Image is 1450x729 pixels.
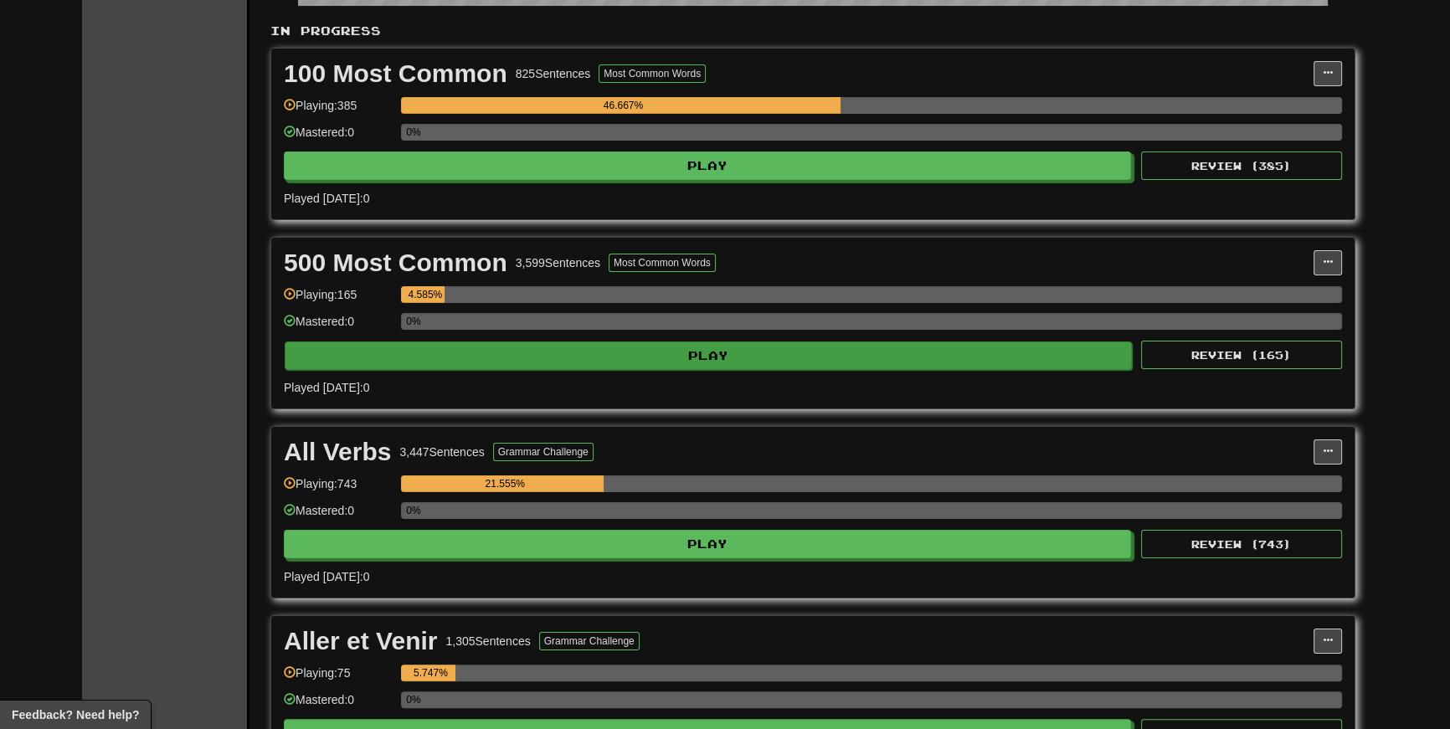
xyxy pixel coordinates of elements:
[284,250,507,275] div: 500 Most Common
[406,475,604,492] div: 21.555%
[406,97,840,114] div: 46.667%
[399,444,484,460] div: 3,447 Sentences
[284,665,393,692] div: Playing: 75
[406,286,444,303] div: 4.585%
[1141,341,1342,369] button: Review (165)
[1141,530,1342,558] button: Review (743)
[284,530,1131,558] button: Play
[609,254,716,272] button: Most Common Words
[599,64,706,83] button: Most Common Words
[284,570,369,583] span: Played [DATE]: 0
[284,192,369,205] span: Played [DATE]: 0
[284,629,437,654] div: Aller et Venir
[284,61,507,86] div: 100 Most Common
[284,381,369,394] span: Played [DATE]: 0
[493,443,594,461] button: Grammar Challenge
[284,97,393,125] div: Playing: 385
[284,313,393,341] div: Mastered: 0
[539,632,640,650] button: Grammar Challenge
[270,23,1355,39] p: In Progress
[284,151,1131,180] button: Play
[516,254,600,271] div: 3,599 Sentences
[285,341,1132,370] button: Play
[284,475,393,503] div: Playing: 743
[284,439,391,465] div: All Verbs
[284,502,393,530] div: Mastered: 0
[406,665,455,681] div: 5.747%
[284,286,393,314] div: Playing: 165
[445,633,530,649] div: 1,305 Sentences
[12,706,139,723] span: Open feedback widget
[284,691,393,719] div: Mastered: 0
[1141,151,1342,180] button: Review (385)
[284,124,393,151] div: Mastered: 0
[516,65,591,82] div: 825 Sentences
